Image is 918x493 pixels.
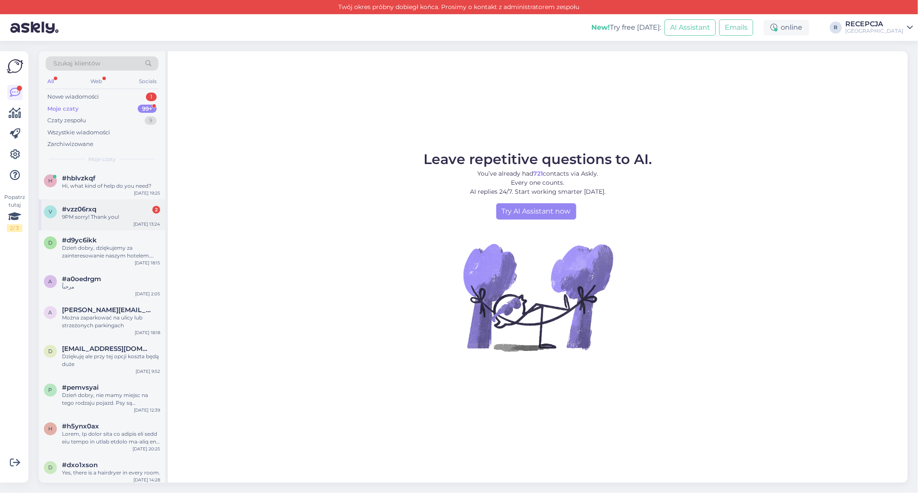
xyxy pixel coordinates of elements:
[62,391,160,407] div: Dzień dobry, nie mamy miejsc na tego rodzaju pojazd. Psy są zakceptowane natomiast obowiązuje dod...
[62,275,101,283] span: #a0oedrgm
[137,76,158,87] div: Socials
[62,174,96,182] span: #hblvzkqf
[62,205,96,213] span: #vzz06rxq
[49,309,53,316] span: a
[48,348,53,354] span: d
[46,76,56,87] div: All
[62,314,160,329] div: Można zaparkować na ulicy lub strzeżonych parkingach
[134,407,160,413] div: [DATE] 12:39
[62,283,160,291] div: مرحباً
[146,93,157,101] div: 1
[134,190,160,196] div: [DATE] 19:25
[49,278,53,285] span: a
[496,203,576,220] a: Try AI Assistant now
[138,105,157,113] div: 99+
[62,384,99,391] span: #pemvsyai
[62,244,160,260] div: Dzień dobry, dziękujemy za zainteresowanie naszym hotelem. Mamy dostępne pokoje w cenie 1000 PLN ...
[47,128,110,137] div: Wszystkie wiadomości
[533,170,543,177] b: 721
[47,105,79,113] div: Moje czaty
[135,260,160,266] div: [DATE] 18:15
[665,19,716,36] button: AI Assistant
[7,193,22,232] div: Popatrz tutaj
[845,28,903,34] div: [GEOGRAPHIC_DATA]
[133,477,160,483] div: [DATE] 14:28
[62,430,160,446] div: Lorem, Ip dolor sita co adipis eli sedd eiu tempo in utlab etdolo ma-aliq en 43% admini veni qui ...
[7,58,23,74] img: Askly Logo
[88,155,116,163] span: Moje czaty
[133,221,160,227] div: [DATE] 13:24
[845,21,913,34] a: RECEPCJA[GEOGRAPHIC_DATA]
[49,208,52,215] span: v
[89,76,104,87] div: Web
[48,425,53,432] span: h
[62,461,98,469] span: #dxo1xson
[763,20,809,35] div: online
[830,22,842,34] div: R
[62,213,160,221] div: 9PM sorry! Thank you!
[53,59,100,68] span: Szukaj klientów
[62,353,160,368] div: Dziękuję ale przy tej opcji koszta będą duże
[719,19,753,36] button: Emails
[133,446,160,452] div: [DATE] 20:25
[591,23,610,31] b: New!
[152,206,160,214] div: 2
[423,151,652,167] span: Leave repetitive questions to AI.
[423,169,652,196] p: You’ve already had contacts via Askly. Every one counts. AI replies 24/7. Start working smarter [...
[591,22,661,33] div: Try free [DATE]:
[62,422,99,430] span: #h5ynx0ax
[135,291,160,297] div: [DATE] 2:05
[48,239,53,246] span: d
[135,329,160,336] div: [DATE] 18:18
[49,387,53,393] span: p
[47,93,99,101] div: Nowe wiadomości
[48,177,53,184] span: h
[62,306,151,314] span: aline.macler@icloud.com
[47,140,93,149] div: Zarchiwizowane
[62,236,97,244] span: #d9yc6ikk
[62,469,160,477] div: Yes, there is a hairdryer in every room.
[48,464,53,471] span: d
[145,116,157,125] div: 9
[136,368,160,375] div: [DATE] 9:52
[845,21,903,28] div: RECEPCJA
[62,345,151,353] span: dorota.gierak07@gmail.com
[7,224,22,232] div: 2 / 3
[461,220,615,375] img: No Chat active
[62,182,160,190] div: Hi, what kind of help do you need?
[47,116,86,125] div: Czaty zespołu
